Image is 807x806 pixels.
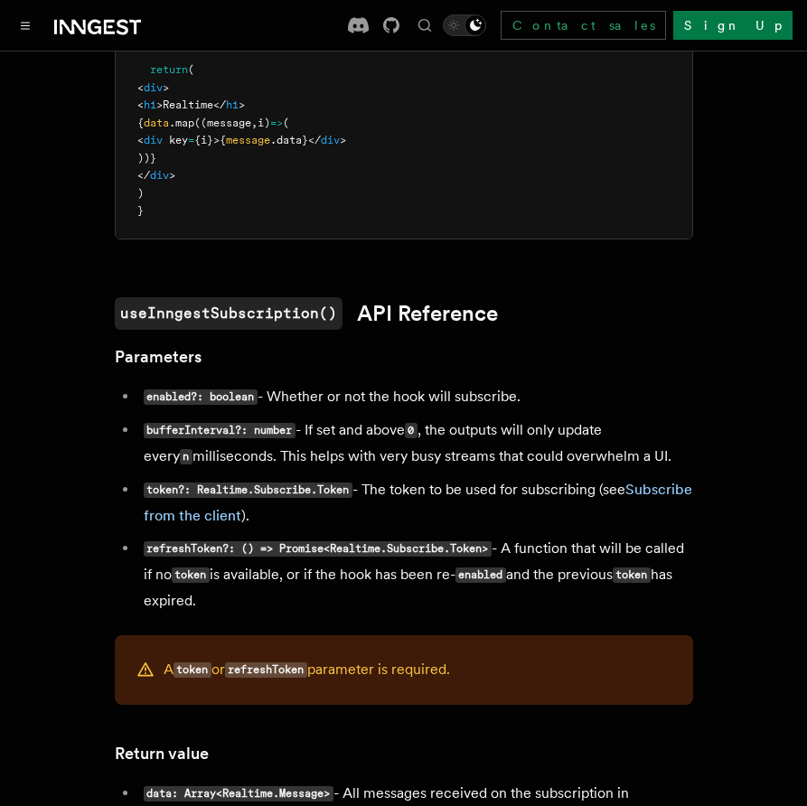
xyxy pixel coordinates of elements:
li: - The token to be used for subscribing (see ). [138,477,693,529]
span: ( [188,63,194,76]
code: enabled [455,567,506,583]
a: Parameters [115,344,202,370]
span: h1 [144,98,156,111]
span: h1 [226,98,239,111]
span: div [144,134,163,146]
span: div [150,169,169,182]
span: >Realtime</ [156,98,226,111]
span: return [150,63,188,76]
span: ((message [194,117,251,129]
a: useInngestSubscription()API Reference [115,297,498,330]
span: , [251,117,258,129]
span: data [144,117,169,129]
code: bufferInterval?: number [144,423,296,438]
code: data: Array<Realtime.Message> [144,786,333,801]
span: message [226,134,270,146]
span: } [137,204,144,217]
a: Return value [115,741,209,766]
span: < [137,134,144,146]
li: - If set and above , the outputs will only update every milliseconds. This helps with very busy s... [138,417,693,470]
span: div [144,81,163,94]
span: => [270,117,283,129]
code: 0 [405,423,418,438]
span: .map [169,117,194,129]
span: div [321,134,340,146]
a: Subscribe from the client [144,481,692,524]
code: refreshToken?: () => Promise<Realtime.Subscribe.Token> [144,541,492,557]
button: Toggle navigation [14,14,36,36]
span: ) [137,187,144,200]
code: refreshToken [225,662,307,678]
span: < [137,98,144,111]
span: </ [137,169,150,182]
code: n [180,449,192,464]
code: useInngestSubscription() [115,297,343,330]
a: Sign Up [673,11,793,40]
button: Toggle dark mode [443,14,486,36]
span: > [163,81,169,94]
span: key [169,134,188,146]
span: ( [283,117,289,129]
span: i) [258,117,270,129]
a: Contact sales [501,11,666,40]
span: {i}>{ [194,134,226,146]
span: > [169,169,175,182]
button: Find something... [414,14,436,36]
li: - A function that will be called if no is available, or if the hook has been re- and the previous... [138,536,693,614]
span: ))} [137,152,156,164]
span: .data}</ [270,134,321,146]
span: > [239,98,245,111]
span: < [137,81,144,94]
code: token [613,567,651,583]
span: > [340,134,346,146]
span: = [188,134,194,146]
li: - Whether or not the hook will subscribe. [138,384,693,410]
code: enabled?: boolean [144,389,258,405]
span: { [137,117,144,129]
code: token [174,662,211,678]
code: token?: Realtime.Subscribe.Token [144,483,352,498]
code: token [172,567,210,583]
p: A or parameter is required. [164,657,450,683]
